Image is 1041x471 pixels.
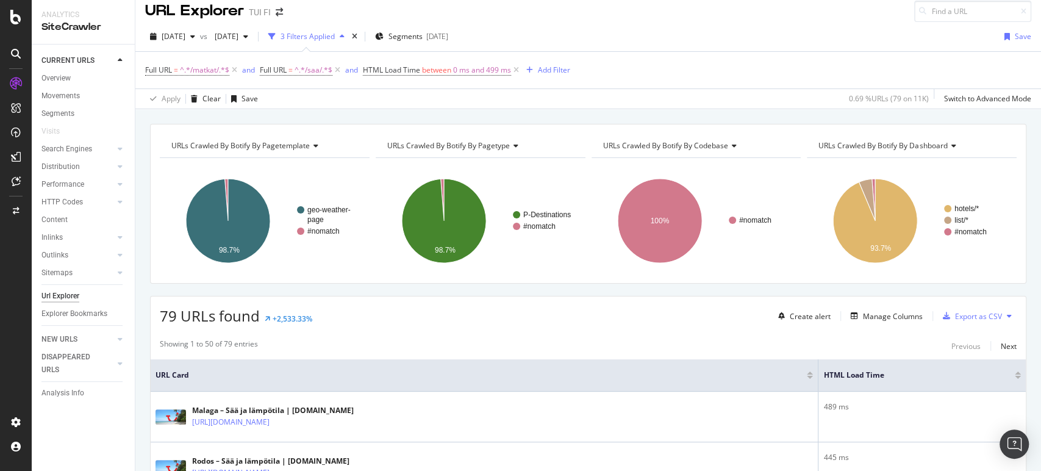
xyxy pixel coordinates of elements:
svg: A chart. [160,168,367,274]
text: #nomatch [523,222,556,231]
div: Movements [41,90,80,102]
div: Open Intercom Messenger [1000,430,1029,459]
span: ^.*/matkat/.*$ [180,62,229,79]
span: = [174,65,178,75]
a: Visits [41,125,72,138]
div: SiteCrawler [41,20,125,34]
button: Manage Columns [846,309,923,323]
div: and [345,65,358,75]
div: HTTP Codes [41,196,83,209]
img: main image [156,409,186,425]
a: HTTP Codes [41,196,114,209]
button: Next [1001,339,1017,353]
h4: URLs Crawled By Botify By pagetemplate [169,136,359,156]
div: Explorer Bookmarks [41,307,107,320]
a: [URL][DOMAIN_NAME] [192,416,270,428]
h4: URLs Crawled By Botify By dashboard [816,136,1006,156]
svg: A chart. [376,168,583,274]
div: DISAPPEARED URLS [41,351,103,376]
h4: URLs Crawled By Botify By codebase [601,136,790,156]
div: Inlinks [41,231,63,244]
text: geo-weather- [307,206,351,214]
div: Content [41,214,68,226]
div: Url Explorer [41,290,79,303]
span: URL Card [156,370,804,381]
input: Find a URL [914,1,1031,22]
span: = [288,65,293,75]
div: Save [1015,31,1031,41]
div: Segments [41,107,74,120]
div: Create alert [790,311,831,322]
span: vs [200,31,210,41]
a: Explorer Bookmarks [41,307,126,320]
button: and [242,64,255,76]
div: 3 Filters Applied [281,31,335,41]
span: URLs Crawled By Botify By pagetype [387,140,510,151]
span: HTML Load Time [823,370,996,381]
div: Export as CSV [955,311,1002,322]
button: Add Filter [521,63,570,77]
div: Save [241,93,258,104]
a: NEW URLS [41,333,114,346]
span: 2025 Aug. 12th [210,31,238,41]
div: Apply [162,93,181,104]
span: URLs Crawled By Botify By pagetemplate [171,140,310,151]
div: Analysis Info [41,387,84,400]
div: CURRENT URLS [41,54,95,67]
button: Save [226,89,258,109]
a: Segments [41,107,126,120]
button: [DATE] [210,27,253,46]
text: #nomatch [307,227,340,235]
div: Distribution [41,160,80,173]
div: Previous [951,341,981,351]
div: 445 ms [823,452,1021,463]
a: CURRENT URLS [41,54,114,67]
div: arrow-right-arrow-left [276,8,283,16]
div: Visits [41,125,60,138]
a: Analysis Info [41,387,126,400]
span: HTML Load Time [363,65,420,75]
div: Outlinks [41,249,68,262]
div: Analytics [41,10,125,20]
text: 98.7% [435,246,456,254]
div: Switch to Advanced Mode [944,93,1031,104]
button: Save [1000,27,1031,46]
span: URLs Crawled By Botify By dashboard [818,140,947,151]
div: 0.69 % URLs ( 79 on 11K ) [849,93,929,104]
div: and [242,65,255,75]
span: Full URL [145,65,172,75]
text: 98.7% [219,246,240,254]
button: and [345,64,358,76]
span: ^.*/saa/.*$ [295,62,332,79]
div: Manage Columns [863,311,923,322]
button: Switch to Advanced Mode [939,89,1031,109]
text: 100% [650,217,669,225]
a: Distribution [41,160,114,173]
text: 93.7% [870,244,891,253]
div: Next [1001,341,1017,351]
button: Segments[DATE] [370,27,453,46]
button: Create alert [773,306,831,326]
a: Inlinks [41,231,114,244]
a: Content [41,214,126,226]
text: #nomatch [739,216,771,225]
button: Export as CSV [938,306,1002,326]
svg: A chart. [807,168,1014,274]
div: URL Explorer [145,1,244,21]
div: TUI FI [249,6,271,18]
div: Add Filter [538,65,570,75]
text: P-Destinations [523,210,571,219]
div: +2,533.33% [273,314,312,324]
button: [DATE] [145,27,200,46]
span: Segments [388,31,423,41]
button: Clear [186,89,221,109]
span: Full URL [260,65,287,75]
div: Clear [202,93,221,104]
svg: A chart. [592,168,799,274]
a: Movements [41,90,126,102]
span: 79 URLs found [160,306,260,326]
button: Apply [145,89,181,109]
